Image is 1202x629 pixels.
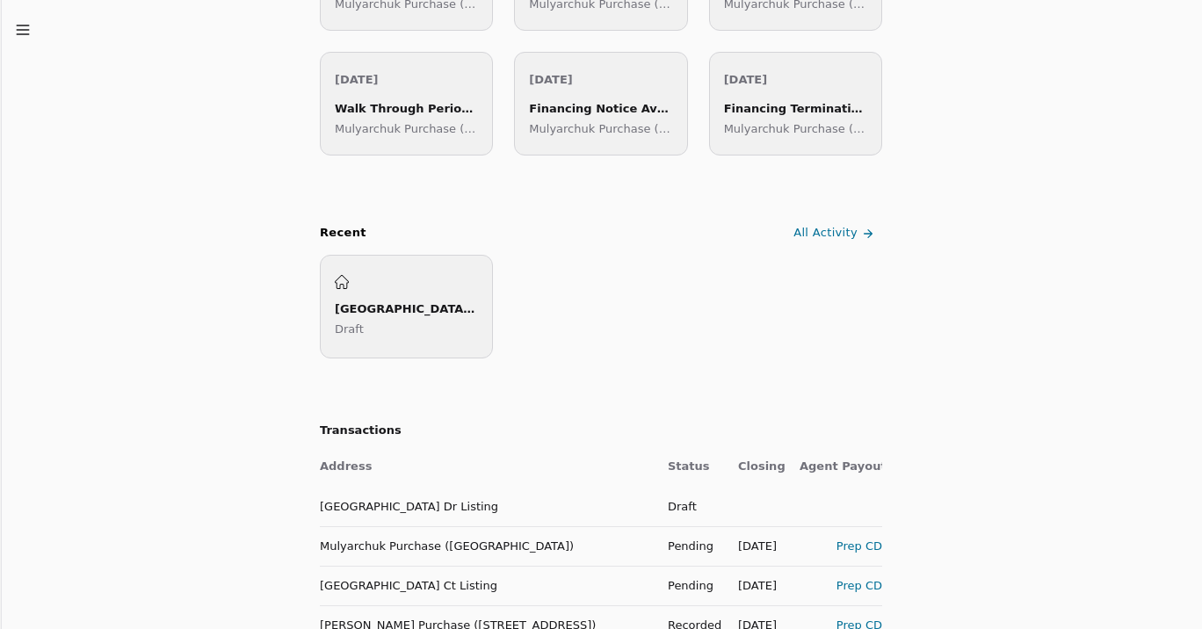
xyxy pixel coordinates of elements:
th: Status [654,447,724,487]
p: Mulyarchuk Purchase ([GEOGRAPHIC_DATA]) [335,119,478,138]
p: Mulyarchuk Purchase ([GEOGRAPHIC_DATA]) [529,119,672,138]
div: Walk Through Period Begins [335,99,478,118]
td: Mulyarchuk Purchase ([GEOGRAPHIC_DATA]) [320,526,654,566]
a: [GEOGRAPHIC_DATA] Dr ListingDraft [320,255,493,358]
a: [DATE]Financing Notice AvailableMulyarchuk Purchase ([GEOGRAPHIC_DATA]) [514,52,687,155]
td: Pending [654,566,724,605]
h2: Transactions [320,422,882,440]
a: All Activity [790,219,882,248]
span: All Activity [793,224,858,242]
td: Pending [654,526,724,566]
div: Financing Notice Available [529,99,672,118]
p: [DATE] [724,70,867,89]
div: Recent [320,224,366,242]
div: Prep CD [800,537,882,555]
div: Financing Termination Deadline [724,99,867,118]
td: [GEOGRAPHIC_DATA] Dr Listing [320,487,654,526]
p: [DATE] [335,70,478,89]
td: Draft [654,487,724,526]
th: Closing [724,447,786,487]
a: [DATE]Walk Through Period BeginsMulyarchuk Purchase ([GEOGRAPHIC_DATA]) [320,52,493,155]
td: [DATE] [724,566,786,605]
td: [DATE] [724,526,786,566]
th: Agent Payout [786,447,882,487]
a: [DATE]Financing Termination DeadlineMulyarchuk Purchase ([GEOGRAPHIC_DATA]) [709,52,882,155]
p: Draft [335,320,478,338]
div: [GEOGRAPHIC_DATA] Dr Listing [335,300,478,318]
p: Mulyarchuk Purchase ([GEOGRAPHIC_DATA]) [724,119,867,138]
th: Address [320,447,654,487]
td: [GEOGRAPHIC_DATA] Ct Listing [320,566,654,605]
div: Prep CD [800,576,882,595]
p: [DATE] [529,70,672,89]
